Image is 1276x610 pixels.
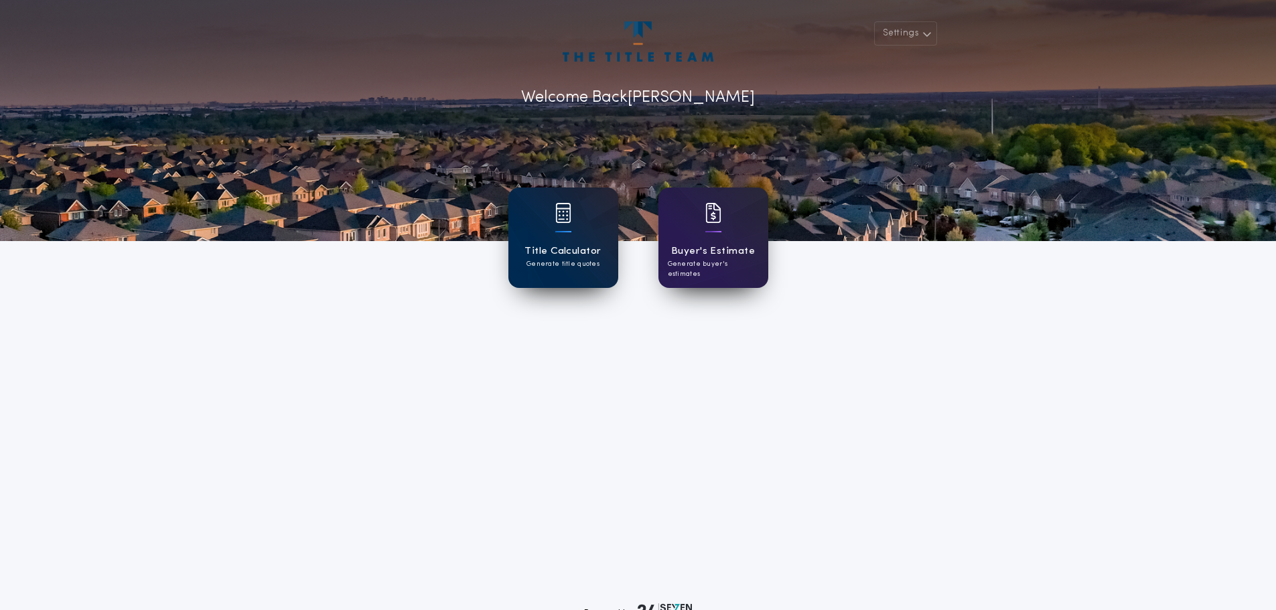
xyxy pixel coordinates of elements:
p: Generate title quotes [526,259,599,269]
button: Settings [874,21,937,46]
p: Welcome Back [PERSON_NAME] [521,86,755,110]
a: card iconTitle CalculatorGenerate title quotes [508,187,618,288]
img: account-logo [563,21,713,62]
h1: Buyer's Estimate [671,244,755,259]
img: card icon [555,203,571,223]
p: Generate buyer's estimates [668,259,759,279]
img: card icon [705,203,721,223]
a: card iconBuyer's EstimateGenerate buyer's estimates [658,187,768,288]
h1: Title Calculator [524,244,601,259]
